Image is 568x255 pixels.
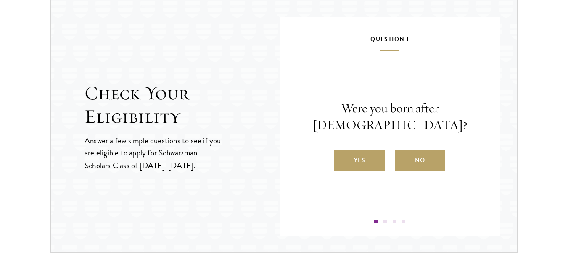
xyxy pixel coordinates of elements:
[85,134,222,171] p: Answer a few simple questions to see if you are eligible to apply for Schwarzman Scholars Class o...
[334,150,385,171] label: Yes
[395,150,445,171] label: No
[305,100,476,134] p: Were you born after [DEMOGRAPHIC_DATA]?
[305,34,476,51] h5: Question 1
[85,81,280,129] h2: Check Your Eligibility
